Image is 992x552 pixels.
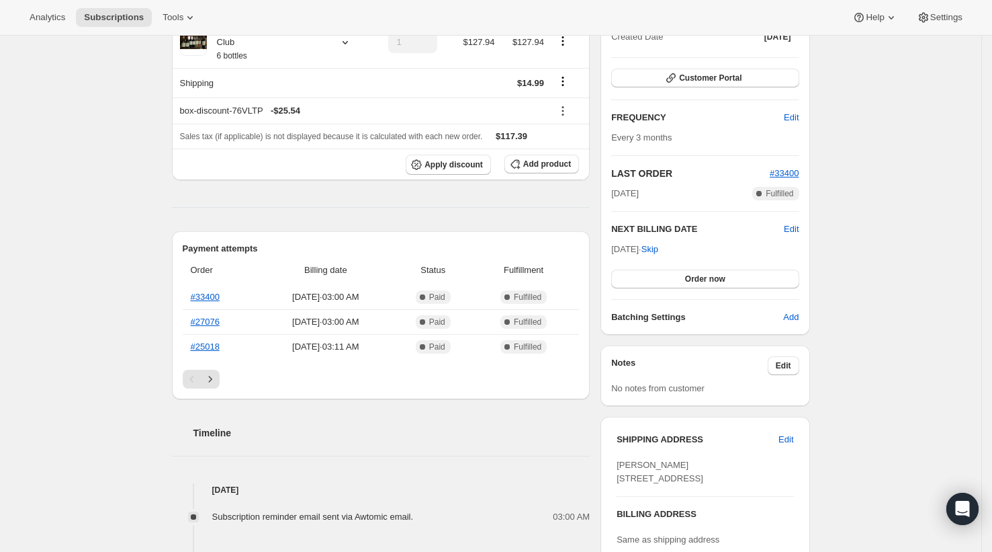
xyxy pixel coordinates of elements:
[183,242,580,255] h2: Payment attempts
[261,340,390,354] span: [DATE] · 03:11 AM
[406,155,491,175] button: Apply discount
[611,69,799,87] button: Customer Portal
[770,429,801,450] button: Edit
[679,73,741,83] span: Customer Portal
[611,167,770,180] h2: LAST ORDER
[504,155,579,173] button: Add product
[201,370,220,389] button: Next
[844,8,905,27] button: Help
[611,111,784,124] h2: FREQUENCY
[163,12,183,23] span: Tools
[784,111,799,124] span: Edit
[866,12,884,23] span: Help
[496,131,527,141] span: $117.39
[514,342,541,352] span: Fulfilled
[776,107,807,128] button: Edit
[611,30,663,44] span: Created Date
[776,360,791,371] span: Edit
[21,8,73,27] button: Analytics
[617,433,778,446] h3: SHIPPING ADDRESS
[766,188,793,199] span: Fulfilled
[463,37,494,47] span: $127.94
[611,270,799,288] button: Order now
[180,104,544,118] div: box-discount-76VLTP
[756,28,799,46] button: [DATE]
[76,8,152,27] button: Subscriptions
[611,356,768,375] h3: Notes
[172,483,590,497] h4: [DATE]
[552,74,574,89] button: Shipping actions
[553,510,590,524] span: 03:00 AM
[207,22,328,63] div: [PERSON_NAME] Wine Club
[212,512,414,522] span: Subscription reminder email sent via Awtomic email.
[617,535,719,545] span: Same as shipping address
[784,223,799,236] button: Edit
[768,356,799,375] button: Edit
[770,168,799,178] a: #33400
[523,159,571,169] span: Add product
[512,37,544,47] span: $127.94
[617,460,703,483] span: [PERSON_NAME] [STREET_ADDRESS]
[770,167,799,180] button: #33400
[633,239,666,260] button: Skip
[424,159,483,170] span: Apply discount
[783,311,799,324] span: Add
[617,508,793,521] h3: BILLING ADDRESS
[946,493,979,525] div: Open Intercom Messenger
[611,223,784,236] h2: NEXT BILLING DATE
[514,317,541,327] span: Fulfilled
[611,187,639,200] span: [DATE]
[429,292,445,303] span: Paid
[930,12,962,23] span: Settings
[191,317,220,327] a: #27076
[398,264,468,277] span: Status
[191,292,220,302] a: #33400
[552,34,574,48] button: Product actions
[193,426,590,440] h2: Timeline
[180,132,483,141] span: Sales tax (if applicable) is not displayed because it is calculated with each new order.
[429,342,445,352] span: Paid
[261,315,390,329] span: [DATE] · 03:00 AM
[517,78,544,88] span: $14.99
[611,311,783,324] h6: Batching Settings
[641,243,658,256] span: Skip
[191,342,220,352] a: #25018
[685,274,725,284] span: Order now
[84,12,144,23] span: Subscriptions
[271,104,300,118] span: - $25.54
[611,383,705,393] span: No notes from customer
[778,433,793,446] span: Edit
[611,244,658,254] span: [DATE] ·
[764,32,791,42] span: [DATE]
[514,292,541,303] span: Fulfilled
[476,264,571,277] span: Fulfillment
[775,307,807,328] button: Add
[217,51,247,61] small: 6 bottles
[183,370,580,389] nav: Pagination
[429,317,445,327] span: Paid
[183,255,258,285] th: Order
[909,8,971,27] button: Settings
[172,68,371,97] th: Shipping
[154,8,205,27] button: Tools
[611,132,672,143] span: Every 3 months
[261,290,390,304] span: [DATE] · 03:00 AM
[261,264,390,277] span: Billing date
[30,12,65,23] span: Analytics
